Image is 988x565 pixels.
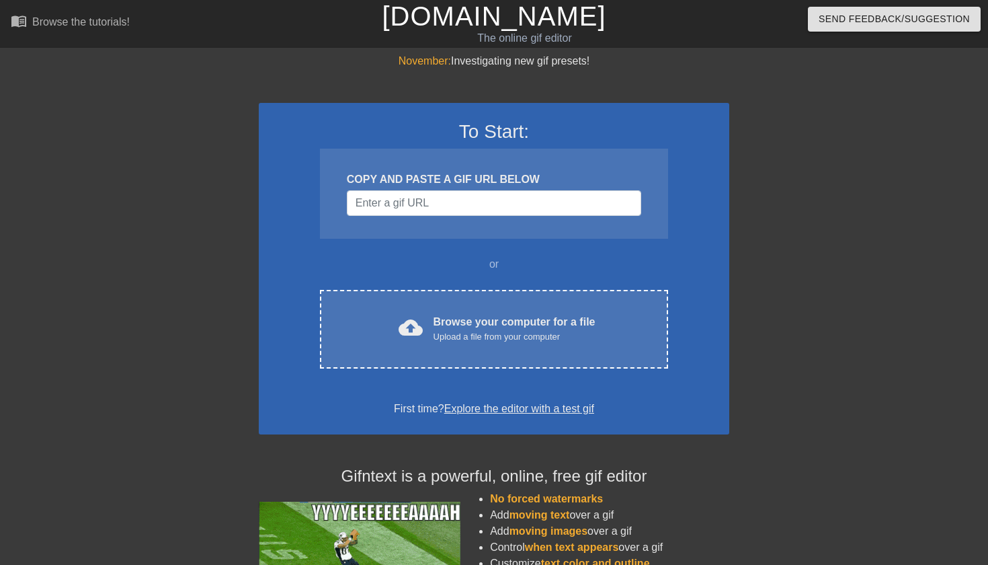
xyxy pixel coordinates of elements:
div: or [294,256,694,272]
div: First time? [276,401,712,417]
a: Explore the editor with a test gif [444,403,594,414]
button: Send Feedback/Suggestion [808,7,981,32]
span: cloud_upload [399,315,423,340]
span: November: [399,55,451,67]
div: COPY AND PASTE A GIF URL BELOW [347,172,641,188]
h3: To Start: [276,120,712,143]
h4: Gifntext is a powerful, online, free gif editor [259,467,729,486]
div: The online gif editor [336,30,713,46]
li: Add over a gif [490,507,729,523]
li: Add over a gif [490,523,729,539]
div: Browse your computer for a file [434,314,595,344]
div: Upload a file from your computer [434,330,595,344]
li: Control over a gif [490,539,729,556]
div: Investigating new gif presets! [259,53,729,69]
span: Send Feedback/Suggestion [819,11,970,28]
span: when text appears [525,541,619,553]
span: moving images [509,525,587,537]
a: Browse the tutorials! [11,13,130,34]
input: Username [347,190,641,216]
div: Browse the tutorials! [32,16,130,28]
a: [DOMAIN_NAME] [382,1,606,31]
span: moving text [509,509,570,521]
span: menu_book [11,13,27,29]
span: No forced watermarks [490,493,603,504]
